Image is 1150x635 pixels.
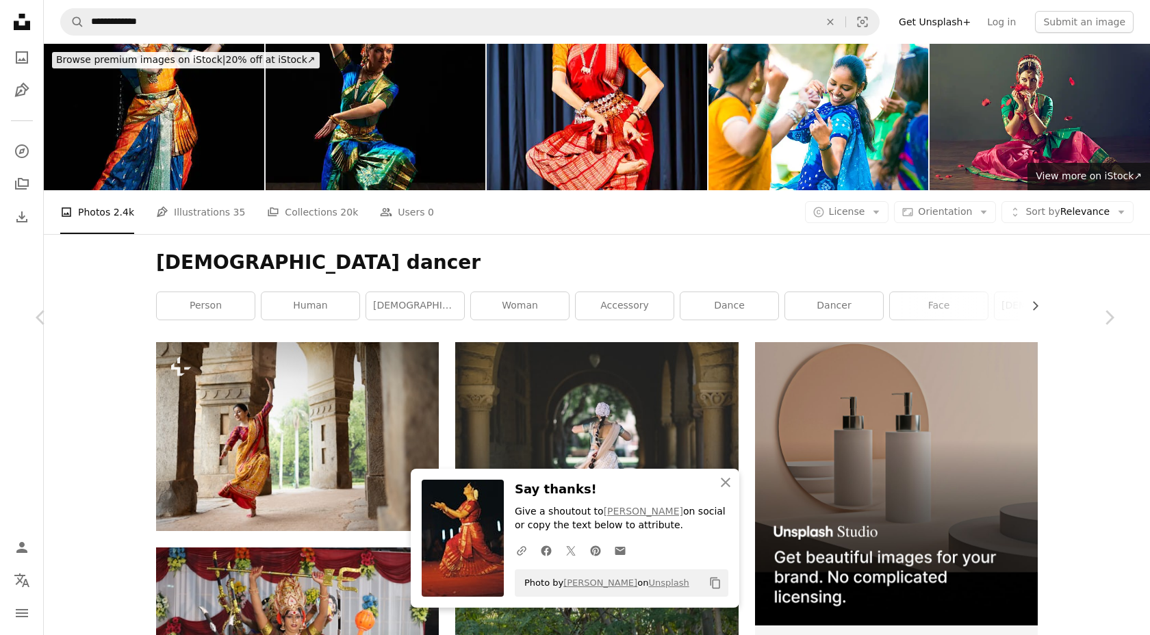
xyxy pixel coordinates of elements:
img: Indian Friends Belly Dancing [708,44,929,190]
span: 35 [233,205,246,220]
a: Share over email [608,536,632,564]
span: License [829,206,865,217]
form: Find visuals sitewide [60,8,880,36]
a: woman [471,292,569,320]
button: Orientation [894,201,996,223]
a: Get Unsplash+ [891,11,979,33]
a: Collections [8,170,36,198]
a: [PERSON_NAME] [563,578,637,588]
a: woman running on hallway [455,435,738,448]
a: A woman in a yellow and red dress is dancing [156,430,439,443]
button: Sort byRelevance [1001,201,1134,223]
a: View more on iStock↗ [1027,163,1150,190]
a: Share on Pinterest [583,536,608,564]
button: License [805,201,889,223]
a: Download History [8,203,36,231]
a: Illustrations [8,77,36,104]
img: Beautiful girl dancer of Indian classical dance Bharatanatyam [266,44,486,190]
span: Orientation [918,206,972,217]
a: Log in / Sign up [8,534,36,561]
a: human [261,292,359,320]
a: person [157,292,255,320]
a: Browse premium images on iStock|20% off at iStock↗ [44,44,328,77]
a: Log in [979,11,1024,33]
button: scroll list to the right [1023,292,1038,320]
span: Sort by [1025,206,1060,217]
h3: Say thanks! [515,480,728,500]
img: Traditional dancer in India [487,44,707,190]
button: Copy to clipboard [704,571,727,595]
a: [DEMOGRAPHIC_DATA] [995,292,1092,320]
a: dancer [785,292,883,320]
a: Share on Facebook [534,536,559,564]
img: woman running on hallway [455,342,738,541]
p: Give a shoutout to on social or copy the text below to attribute. [515,505,728,532]
span: Browse premium images on iStock | [56,54,225,65]
a: Illustrations 35 [156,190,245,234]
button: Visual search [846,9,879,35]
a: [DEMOGRAPHIC_DATA] girl [366,292,464,320]
button: Clear [815,9,845,35]
span: 20% off at iStock ↗ [56,54,316,65]
span: Photo by on [517,572,689,594]
a: Next [1068,252,1150,383]
a: Explore [8,138,36,165]
a: Collections 20k [267,190,358,234]
span: 20k [340,205,358,220]
button: Submit an image [1035,11,1134,33]
img: Girl dancing classical indin dance Kuchipudi. [930,44,1150,190]
span: 0 [428,205,434,220]
button: Search Unsplash [61,9,84,35]
span: Relevance [1025,205,1110,219]
span: View more on iStock ↗ [1036,170,1142,181]
a: face [890,292,988,320]
button: Language [8,567,36,594]
a: dance [680,292,778,320]
a: Photos [8,44,36,71]
a: Users 0 [380,190,434,234]
a: [PERSON_NAME] [604,506,683,517]
img: Classical Indian Kuchipudi Dancer [44,44,264,190]
a: accessory [576,292,674,320]
h1: [DEMOGRAPHIC_DATA] dancer [156,250,1038,275]
img: A woman in a yellow and red dress is dancing [156,342,439,530]
a: Unsplash [648,578,689,588]
img: file-1715714113747-b8b0561c490eimage [755,342,1038,625]
a: Share on Twitter [559,536,583,564]
button: Menu [8,599,36,627]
